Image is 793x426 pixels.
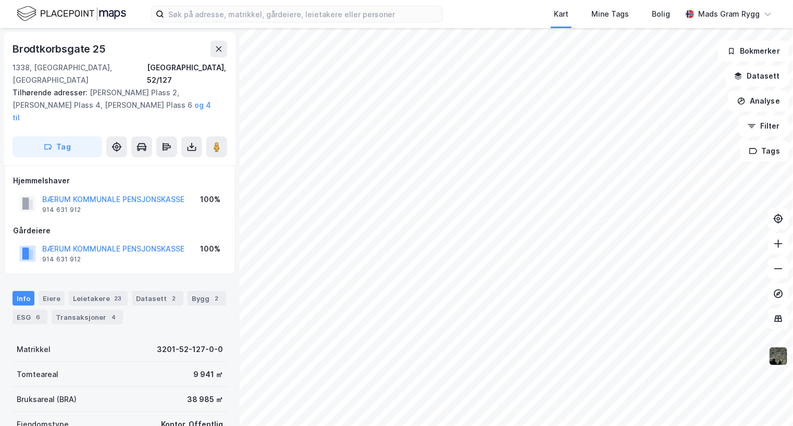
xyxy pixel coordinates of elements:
[17,393,77,406] div: Bruksareal (BRA)
[42,255,81,264] div: 914 631 912
[13,291,34,306] div: Info
[147,61,227,86] div: [GEOGRAPHIC_DATA], 52/127
[17,343,51,356] div: Matrikkel
[69,291,128,306] div: Leietakere
[169,293,179,304] div: 2
[164,6,442,22] input: Søk på adresse, matrikkel, gårdeiere, leietakere eller personer
[13,136,102,157] button: Tag
[739,116,789,136] button: Filter
[39,291,65,306] div: Eiere
[728,91,789,111] button: Analyse
[769,346,788,366] img: 9k=
[741,376,793,426] div: Kontrollprogram for chat
[13,88,90,97] span: Tilhørende adresser:
[42,206,81,214] div: 914 631 912
[193,368,223,381] div: 9 941 ㎡
[132,291,183,306] div: Datasett
[200,243,220,255] div: 100%
[52,310,123,324] div: Transaksjoner
[554,8,568,20] div: Kart
[13,41,108,57] div: Brodtkorbsgate 25
[741,376,793,426] iframe: Chat Widget
[187,393,223,406] div: 38 985 ㎡
[591,8,629,20] div: Mine Tags
[112,293,123,304] div: 23
[13,86,219,124] div: [PERSON_NAME] Plass 2, [PERSON_NAME] Plass 4, [PERSON_NAME] Plass 6
[725,66,789,86] button: Datasett
[13,174,227,187] div: Hjemmelshaver
[718,41,789,61] button: Bokmerker
[212,293,222,304] div: 2
[13,310,47,324] div: ESG
[157,343,223,356] div: 3201-52-127-0-0
[740,141,789,161] button: Tags
[108,312,119,322] div: 4
[188,291,226,306] div: Bygg
[200,193,220,206] div: 100%
[33,312,43,322] div: 6
[17,368,58,381] div: Tomteareal
[652,8,670,20] div: Bolig
[698,8,760,20] div: Mads Gram Rygg
[13,61,147,86] div: 1338, [GEOGRAPHIC_DATA], [GEOGRAPHIC_DATA]
[17,5,126,23] img: logo.f888ab2527a4732fd821a326f86c7f29.svg
[13,224,227,237] div: Gårdeiere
